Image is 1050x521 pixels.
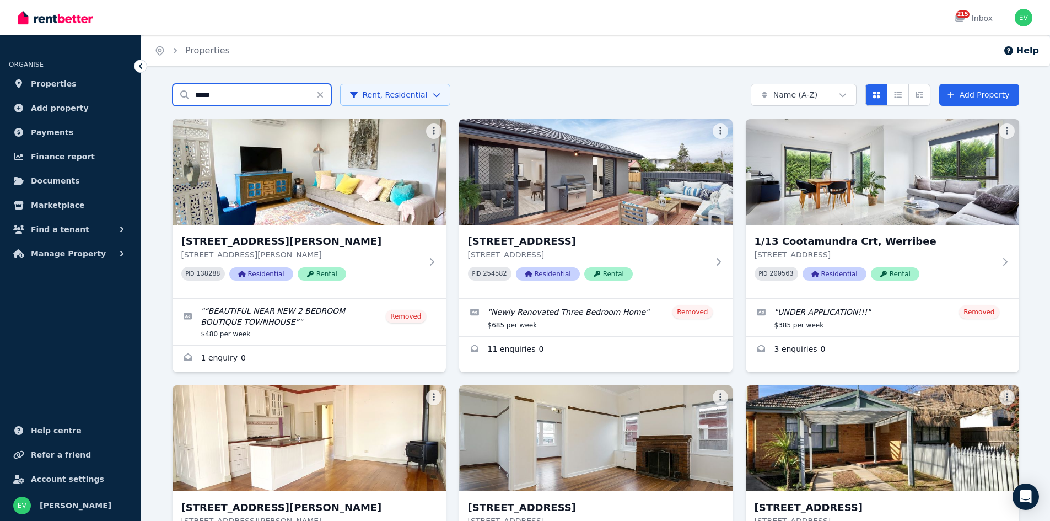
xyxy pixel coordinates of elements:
[31,472,104,486] span: Account settings
[939,84,1019,106] a: Add Property
[755,500,995,515] h3: [STREET_ADDRESS]
[999,123,1015,139] button: More options
[1013,484,1039,510] div: Open Intercom Messenger
[887,84,909,106] button: Compact list view
[1015,9,1032,26] img: Emma Vatos
[181,234,422,249] h3: [STREET_ADDRESS][PERSON_NAME]
[9,468,132,490] a: Account settings
[954,13,993,24] div: Inbox
[31,448,91,461] span: Refer a friend
[865,84,930,106] div: View options
[9,194,132,216] a: Marketplace
[426,123,441,139] button: More options
[196,270,220,278] code: 138288
[584,267,633,281] span: Rental
[459,299,733,336] a: Edit listing: Newly Renovated Three Bedroom Home
[9,121,132,143] a: Payments
[472,271,481,277] small: PID
[468,234,708,249] h3: [STREET_ADDRESS]
[759,271,768,277] small: PID
[713,390,728,405] button: More options
[769,270,793,278] code: 200563
[483,270,507,278] code: 254582
[713,123,728,139] button: More options
[459,385,733,491] img: 1/26 Charlotte Street, Richmond
[31,198,84,212] span: Marketplace
[9,146,132,168] a: Finance report
[751,84,857,106] button: Name (A-Z)
[40,499,111,512] span: [PERSON_NAME]
[173,119,446,298] a: 1/2 Poulson Street, Carrum[STREET_ADDRESS][PERSON_NAME][STREET_ADDRESS][PERSON_NAME]PID 138288Res...
[9,243,132,265] button: Manage Property
[459,119,733,225] img: 1/5 Church Road, Carrum
[31,424,82,437] span: Help centre
[9,73,132,95] a: Properties
[9,170,132,192] a: Documents
[9,420,132,442] a: Help centre
[31,174,80,187] span: Documents
[31,150,95,163] span: Finance report
[181,249,422,260] p: [STREET_ADDRESS][PERSON_NAME]
[340,84,450,106] button: Rent, Residential
[31,223,89,236] span: Find a tenant
[316,84,331,106] button: Clear search
[9,444,132,466] a: Refer a friend
[173,119,446,225] img: 1/2 Poulson Street, Carrum
[459,119,733,298] a: 1/5 Church Road, Carrum[STREET_ADDRESS][STREET_ADDRESS]PID 254582ResidentialRental
[746,119,1019,298] a: 1/13 Cootamundra Crt, Werribee1/13 Cootamundra Crt, Werribee[STREET_ADDRESS]PID 200563Residential...
[1003,44,1039,57] button: Help
[186,271,195,277] small: PID
[181,500,422,515] h3: [STREET_ADDRESS][PERSON_NAME]
[9,97,132,119] a: Add property
[426,390,441,405] button: More options
[516,267,580,281] span: Residential
[746,299,1019,336] a: Edit listing: UNDER APPLICATION!!!
[18,9,93,26] img: RentBetter
[298,267,346,281] span: Rental
[9,218,132,240] button: Find a tenant
[459,337,733,363] a: Enquiries for 1/5 Church Road, Carrum
[871,267,919,281] span: Rental
[31,77,77,90] span: Properties
[956,10,970,18] span: 215
[468,249,708,260] p: [STREET_ADDRESS]
[908,84,930,106] button: Expanded list view
[746,119,1019,225] img: 1/13 Cootamundra Crt, Werribee
[865,84,887,106] button: Card view
[13,497,31,514] img: Emma Vatos
[173,346,446,372] a: Enquiries for 1/2 Poulson Street, Carrum
[31,247,106,260] span: Manage Property
[755,249,995,260] p: [STREET_ADDRESS]
[173,385,446,491] img: 1/22 Berry Avenue, Edithvale
[349,89,428,100] span: Rent, Residential
[31,101,89,115] span: Add property
[773,89,818,100] span: Name (A-Z)
[9,61,44,68] span: ORGANISE
[229,267,293,281] span: Residential
[746,337,1019,363] a: Enquiries for 1/13 Cootamundra Crt, Werribee
[755,234,995,249] h3: 1/13 Cootamundra Crt, Werribee
[173,299,446,345] a: Edit listing: “BEAUTIFUL NEAR NEW 2 BEDROOM BOUTIQUE TOWNHOUSE”
[185,45,230,56] a: Properties
[468,500,708,515] h3: [STREET_ADDRESS]
[803,267,866,281] span: Residential
[141,35,243,66] nav: Breadcrumb
[999,390,1015,405] button: More options
[746,385,1019,491] img: 1/58 Tibrockney Street, Highett
[31,126,73,139] span: Payments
